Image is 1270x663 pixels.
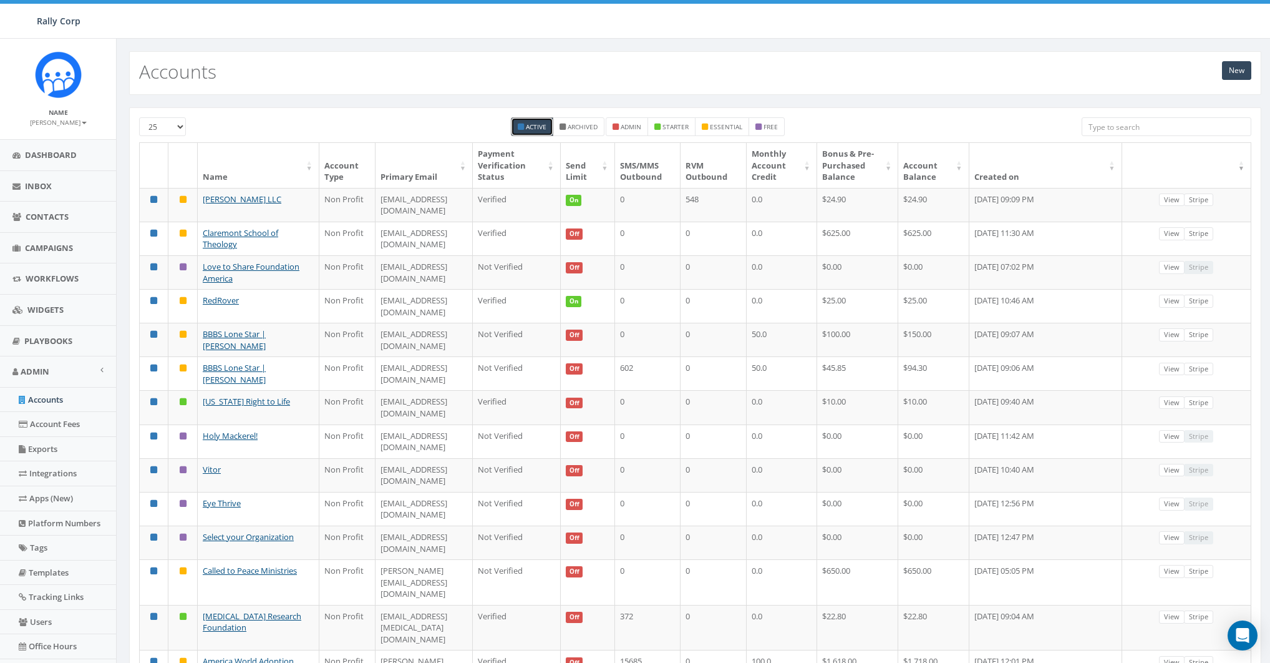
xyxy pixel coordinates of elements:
[1159,295,1185,308] a: View
[1159,396,1185,410] a: View
[203,611,301,634] a: [MEDICAL_DATA] Research Foundation
[898,255,969,289] td: $0.00
[615,526,681,559] td: 0
[898,143,969,188] th: Account Balance: activate to sort column ascending
[898,323,969,356] td: $150.00
[203,194,281,205] a: [PERSON_NAME] LLC
[319,492,376,526] td: Non Profit
[376,222,473,255] td: [EMAIL_ADDRESS][DOMAIN_NAME]
[681,425,747,458] td: 0
[319,188,376,222] td: Non Profit
[25,149,77,160] span: Dashboard
[747,605,817,651] td: 0.0
[566,228,583,240] span: Off
[710,122,742,131] small: essential
[898,526,969,559] td: $0.00
[30,118,87,127] small: [PERSON_NAME]
[747,289,817,323] td: 0.0
[747,425,817,458] td: 0.0
[615,492,681,526] td: 0
[319,390,376,424] td: Non Profit
[1159,328,1185,341] a: View
[473,559,561,605] td: Not Verified
[376,255,473,289] td: [EMAIL_ADDRESS][DOMAIN_NAME]
[615,143,681,188] th: SMS/MMS Outbound
[747,143,817,188] th: Monthly Account Credit: activate to sort column ascending
[376,425,473,458] td: [EMAIL_ADDRESS][DOMAIN_NAME]
[681,143,747,188] th: RVM Outbound
[817,188,899,222] td: $24.90
[817,289,899,323] td: $25.00
[1159,498,1185,511] a: View
[25,242,73,253] span: Campaigns
[473,356,561,390] td: Not Verified
[615,425,681,458] td: 0
[473,188,561,222] td: Verified
[817,458,899,492] td: $0.00
[1184,611,1213,624] a: Stripe
[319,143,376,188] th: Account Type
[473,222,561,255] td: Verified
[747,390,817,424] td: 0.0
[21,366,49,377] span: Admin
[747,458,817,492] td: 0.0
[473,458,561,492] td: Not Verified
[203,261,299,284] a: Love to Share Foundation America
[662,122,689,131] small: starter
[376,390,473,424] td: [EMAIL_ADDRESS][DOMAIN_NAME]
[1184,295,1213,308] a: Stripe
[203,498,241,509] a: Eye Thrive
[898,425,969,458] td: $0.00
[139,61,216,82] h2: Accounts
[747,323,817,356] td: 50.0
[566,533,583,544] span: Off
[1159,227,1185,240] a: View
[615,390,681,424] td: 0
[681,323,747,356] td: 0
[203,396,290,407] a: [US_STATE] Right to Life
[898,222,969,255] td: $625.00
[35,51,82,98] img: Icon_1.png
[203,362,266,385] a: BBBS Lone Star | [PERSON_NAME]
[319,458,376,492] td: Non Profit
[1082,117,1251,136] input: Type to search
[681,356,747,390] td: 0
[898,289,969,323] td: $25.00
[473,492,561,526] td: Not Verified
[473,143,561,188] th: Payment Verification Status : activate to sort column ascending
[376,323,473,356] td: [EMAIL_ADDRESS][DOMAIN_NAME]
[1184,565,1213,578] a: Stripe
[198,143,319,188] th: Name: activate to sort column ascending
[566,566,583,577] span: Off
[473,255,561,289] td: Not Verified
[26,273,79,284] span: Workflows
[319,222,376,255] td: Non Profit
[1184,396,1213,410] a: Stripe
[681,255,747,289] td: 0
[969,605,1122,651] td: [DATE] 09:04 AM
[747,188,817,222] td: 0.0
[763,122,778,131] small: free
[473,390,561,424] td: Verified
[898,356,969,390] td: $94.30
[473,323,561,356] td: Not Verified
[681,559,747,605] td: 0
[615,559,681,605] td: 0
[25,180,52,192] span: Inbox
[615,458,681,492] td: 0
[566,398,583,409] span: Off
[681,458,747,492] td: 0
[566,499,583,510] span: Off
[681,492,747,526] td: 0
[969,188,1122,222] td: [DATE] 09:09 PM
[1159,464,1185,477] a: View
[969,222,1122,255] td: [DATE] 11:30 AM
[817,492,899,526] td: $0.00
[203,464,221,475] a: Vitor
[1159,531,1185,544] a: View
[969,458,1122,492] td: [DATE] 10:40 AM
[681,605,747,651] td: 0
[203,295,239,306] a: RedRover
[969,559,1122,605] td: [DATE] 05:05 PM
[615,323,681,356] td: 0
